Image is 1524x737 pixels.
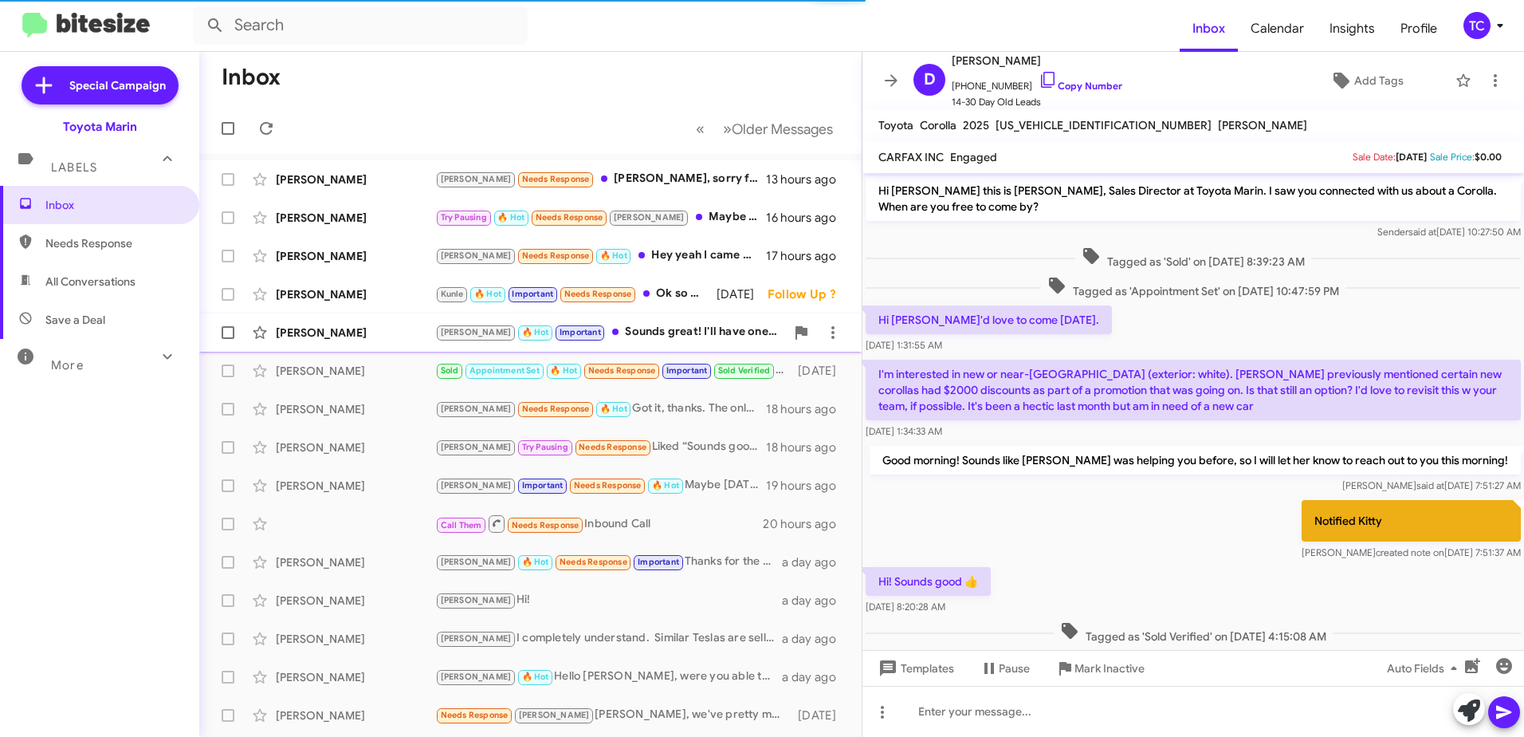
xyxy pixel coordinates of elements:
[435,668,782,686] div: Hello [PERSON_NAME], were you able to stop by [DATE]?
[1354,66,1404,95] span: Add Tags
[866,567,991,596] p: Hi! Sounds good 👍
[441,442,512,452] span: [PERSON_NAME]
[193,6,528,45] input: Search
[1180,6,1238,52] a: Inbox
[69,77,166,93] span: Special Campaign
[276,554,435,570] div: [PERSON_NAME]
[952,51,1122,70] span: [PERSON_NAME]
[441,710,509,720] span: Needs Response
[782,593,849,609] div: a day ago
[45,312,105,328] span: Save a Deal
[950,150,997,164] span: Engaged
[276,401,435,417] div: [PERSON_NAME]
[766,478,849,494] div: 19 hours ago
[560,327,601,337] span: Important
[435,285,717,303] div: Ok so what is a number
[1416,479,1444,491] span: said at
[522,442,568,452] span: Try Pausing
[522,557,549,567] span: 🔥 Hot
[51,358,84,372] span: More
[1463,12,1491,39] div: TC
[1408,226,1436,238] span: said at
[435,208,766,227] div: Maybe 1pm
[441,327,512,337] span: [PERSON_NAME]
[435,514,763,534] div: Inbound Call
[920,118,956,132] span: Corolla
[766,248,849,264] div: 17 hours ago
[560,557,627,567] span: Needs Response
[1043,654,1157,683] button: Mark Inactive
[652,480,679,491] span: 🔥 Hot
[474,289,501,299] span: 🔥 Hot
[222,65,281,90] h1: Inbox
[600,250,627,261] span: 🔥 Hot
[1218,118,1307,132] span: [PERSON_NAME]
[435,629,782,648] div: I completely understand. Similar Teslas are selling for less than $21k with similar miles so we w...
[875,654,954,683] span: Templates
[952,70,1122,94] span: [PHONE_NUMBER]
[435,591,782,609] div: Hi!
[276,478,435,494] div: [PERSON_NAME]
[522,327,549,337] span: 🔥 Hot
[768,286,849,302] div: Follow Up ?
[1353,151,1396,163] span: Sale Date:
[435,361,791,380] div: Hi! Sounds good 👍
[1376,546,1444,558] span: created note on
[441,404,512,414] span: [PERSON_NAME]
[1238,6,1317,52] a: Calendar
[686,112,714,145] button: Previous
[1075,246,1311,270] span: Tagged as 'Sold' on [DATE] 8:39:23 AM
[22,66,179,104] a: Special Campaign
[276,631,435,647] div: [PERSON_NAME]
[441,520,482,530] span: Call Them
[1317,6,1388,52] a: Insights
[536,212,603,223] span: Needs Response
[550,365,577,376] span: 🔥 Hot
[717,286,768,302] div: [DATE]
[866,360,1521,420] p: I'm interested in new or near-[GEOGRAPHIC_DATA] (exterior: white). [PERSON_NAME] previously menti...
[638,557,679,567] span: Important
[276,707,435,723] div: [PERSON_NAME]
[1377,226,1521,238] span: Sender [DATE] 10:27:50 AM
[63,119,137,135] div: Toyota Marin
[924,67,936,93] span: D
[441,250,512,261] span: [PERSON_NAME]
[1302,500,1521,542] p: Notified Kitty
[1074,654,1145,683] span: Mark Inactive
[441,212,487,223] span: Try Pausing
[782,554,849,570] div: a day ago
[1387,654,1463,683] span: Auto Fields
[1342,479,1521,491] span: [PERSON_NAME] [DATE] 7:51:27 AM
[435,246,766,265] div: Hey yeah I came by the other day but there weren't any available to test drive. If you have one n...
[579,442,646,452] span: Needs Response
[469,365,540,376] span: Appointment Set
[276,669,435,685] div: [PERSON_NAME]
[766,401,849,417] div: 18 hours ago
[435,170,766,188] div: [PERSON_NAME], sorry for the slow response. I think we are going to just sit tight for now. Not s...
[441,672,512,682] span: [PERSON_NAME]
[276,363,435,379] div: [PERSON_NAME]
[276,210,435,226] div: [PERSON_NAME]
[512,289,553,299] span: Important
[687,112,843,145] nav: Page navigation example
[713,112,843,145] button: Next
[766,439,849,455] div: 18 hours ago
[1374,654,1476,683] button: Auto Fields
[522,250,590,261] span: Needs Response
[782,669,849,685] div: a day ago
[878,118,913,132] span: Toyota
[1054,621,1333,644] span: Tagged as 'Sold Verified' on [DATE] 4:15:08 AM
[1286,66,1447,95] button: Add Tags
[588,365,656,376] span: Needs Response
[441,480,512,491] span: [PERSON_NAME]
[564,289,632,299] span: Needs Response
[963,118,989,132] span: 2025
[1388,6,1450,52] a: Profile
[791,363,849,379] div: [DATE]
[696,119,705,139] span: «
[791,707,849,723] div: [DATE]
[51,160,97,175] span: Labels
[878,150,944,164] span: CARFAX INC
[522,480,564,491] span: Important
[666,365,708,376] span: Important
